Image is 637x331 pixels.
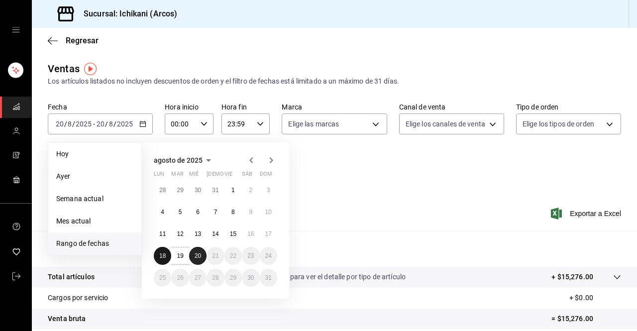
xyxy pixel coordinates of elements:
[189,171,199,181] abbr: miércoles
[196,209,200,216] abbr: 6 de agosto de 2025
[230,274,236,281] abbr: 29 de agosto de 2025
[154,247,171,265] button: 18 de agosto de 2025
[247,252,254,259] abbr: 23 de agosto de 2025
[224,181,242,199] button: 1 de agosto de 2025
[207,181,224,199] button: 31 de julio de 2025
[260,171,272,181] abbr: domingo
[195,230,201,237] abbr: 13 de agosto de 2025
[165,104,213,110] label: Hora inicio
[212,187,218,194] abbr: 31 de julio de 2025
[56,194,133,204] span: Semana actual
[108,120,113,128] input: --
[265,230,272,237] abbr: 17 de agosto de 2025
[171,247,189,265] button: 19 de agosto de 2025
[224,171,232,181] abbr: viernes
[267,187,270,194] abbr: 3 de agosto de 2025
[242,181,259,199] button: 2 de agosto de 2025
[67,120,72,128] input: --
[72,120,75,128] span: /
[154,225,171,243] button: 11 de agosto de 2025
[171,181,189,199] button: 29 de julio de 2025
[96,120,105,128] input: --
[93,120,95,128] span: -
[242,203,259,221] button: 9 de agosto de 2025
[171,269,189,287] button: 26 de agosto de 2025
[523,119,594,129] span: Elige los tipos de orden
[189,181,207,199] button: 30 de julio de 2025
[240,272,406,282] p: Da clic en la fila para ver el detalle por tipo de artículo
[189,203,207,221] button: 6 de agosto de 2025
[55,120,64,128] input: --
[516,104,621,110] label: Tipo de orden
[189,269,207,287] button: 27 de agosto de 2025
[48,36,99,45] button: Regresar
[260,225,277,243] button: 17 de agosto de 2025
[171,225,189,243] button: 12 de agosto de 2025
[265,274,272,281] abbr: 31 de agosto de 2025
[553,208,621,220] button: Exportar a Excel
[113,120,116,128] span: /
[260,247,277,265] button: 24 de agosto de 2025
[48,314,86,324] p: Venta bruta
[249,209,252,216] abbr: 9 de agosto de 2025
[207,203,224,221] button: 7 de agosto de 2025
[154,171,164,181] abbr: lunes
[224,225,242,243] button: 15 de agosto de 2025
[189,225,207,243] button: 13 de agosto de 2025
[116,120,133,128] input: ----
[56,171,133,182] span: Ayer
[48,76,621,87] div: Los artículos listados no incluyen descuentos de orden y el filtro de fechas está limitado a un m...
[154,269,171,287] button: 25 de agosto de 2025
[212,252,218,259] abbr: 21 de agosto de 2025
[64,120,67,128] span: /
[551,314,621,324] p: = $15,276.00
[231,187,235,194] abbr: 1 de agosto de 2025
[154,156,203,164] span: agosto de 2025
[207,171,265,181] abbr: jueves
[66,36,99,45] span: Regresar
[48,243,621,255] p: Resumen
[159,274,166,281] abbr: 25 de agosto de 2025
[48,272,95,282] p: Total artículos
[247,230,254,237] abbr: 16 de agosto de 2025
[161,209,164,216] abbr: 4 de agosto de 2025
[551,272,593,282] p: + $15,276.00
[177,274,183,281] abbr: 26 de agosto de 2025
[154,203,171,221] button: 4 de agosto de 2025
[48,104,153,110] label: Fecha
[195,274,201,281] abbr: 27 de agosto de 2025
[171,203,189,221] button: 5 de agosto de 2025
[189,247,207,265] button: 20 de agosto de 2025
[265,252,272,259] abbr: 24 de agosto de 2025
[230,252,236,259] abbr: 22 de agosto de 2025
[214,209,217,216] abbr: 7 de agosto de 2025
[76,8,177,20] h3: Sucursal: Ichikani (Arcos)
[207,247,224,265] button: 21 de agosto de 2025
[242,171,252,181] abbr: sábado
[288,119,339,129] span: Elige las marcas
[230,230,236,237] abbr: 15 de agosto de 2025
[249,187,252,194] abbr: 2 de agosto de 2025
[195,187,201,194] abbr: 30 de julio de 2025
[84,63,97,75] img: Tooltip marker
[212,274,218,281] abbr: 28 de agosto de 2025
[159,187,166,194] abbr: 28 de julio de 2025
[569,293,621,303] p: + $0.00
[212,230,218,237] abbr: 14 de agosto de 2025
[207,269,224,287] button: 28 de agosto de 2025
[177,252,183,259] abbr: 19 de agosto de 2025
[171,171,183,181] abbr: martes
[247,274,254,281] abbr: 30 de agosto de 2025
[195,252,201,259] abbr: 20 de agosto de 2025
[48,61,80,76] div: Ventas
[177,230,183,237] abbr: 12 de agosto de 2025
[282,104,387,110] label: Marca
[12,26,20,34] button: open drawer
[231,209,235,216] abbr: 8 de agosto de 2025
[179,209,182,216] abbr: 5 de agosto de 2025
[242,247,259,265] button: 23 de agosto de 2025
[154,154,214,166] button: agosto de 2025
[260,269,277,287] button: 31 de agosto de 2025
